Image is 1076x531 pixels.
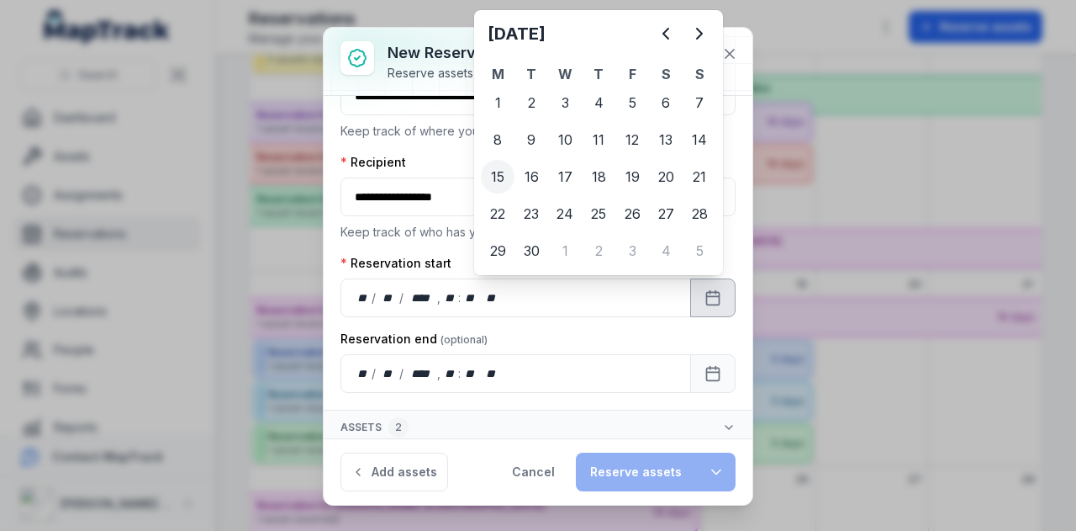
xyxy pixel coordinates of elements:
[462,289,479,306] div: minute,
[615,234,649,268] div: Friday 3 October 2025
[582,86,615,119] div: 4
[649,234,683,268] div: Saturday 4 October 2025
[683,197,716,231] div: 28
[355,289,372,306] div: day,
[615,123,649,157] div: Friday 12 September 2025
[582,234,615,268] div: 2
[514,64,548,84] th: T
[649,197,683,231] div: Saturday 27 September 2025
[481,197,514,231] div: 22
[548,86,582,119] div: Wednesday 3 September 2025
[498,453,569,491] button: Cancel
[340,417,409,438] span: Assets
[548,160,582,194] div: Wednesday 17 September 2025
[548,64,582,84] th: W
[649,86,683,119] div: 6
[582,271,615,305] div: Thursday 9 October 2025
[548,234,582,268] div: Wednesday 1 October 2025
[481,234,514,268] div: Monday 29 September 2025
[683,86,716,119] div: Sunday 7 September 2025
[388,65,610,82] div: Reserve assets for a person or location.
[548,197,582,231] div: Wednesday 24 September 2025
[514,234,548,268] div: Tuesday 30 September 2025
[483,289,501,306] div: am/pm,
[683,234,716,268] div: 5
[548,86,582,119] div: 3
[582,86,615,119] div: Thursday 4 September 2025
[405,289,436,306] div: year,
[690,279,736,317] button: Calendar
[615,271,649,305] div: 10
[615,123,649,157] div: 12
[615,64,649,84] th: F
[481,123,514,157] div: 8
[514,234,548,268] div: 30
[548,271,582,305] div: 8
[548,160,582,194] div: 17
[683,197,716,231] div: Sunday 28 September 2025
[481,160,514,194] div: 15
[442,289,459,306] div: hour,
[399,289,405,306] div: /
[548,123,582,157] div: 10
[437,365,442,382] div: ,
[340,223,736,242] p: Keep track of who has your assets.
[582,234,615,268] div: Thursday 2 October 2025
[683,234,716,268] div: Sunday 5 October 2025
[649,123,683,157] div: 13
[582,271,615,305] div: 9
[481,271,514,305] div: 6
[514,86,548,119] div: Tuesday 2 September 2025
[649,271,683,305] div: Saturday 11 October 2025
[340,331,488,348] label: Reservation end
[649,197,683,231] div: 27
[649,86,683,119] div: Saturday 6 September 2025
[548,197,582,231] div: 24
[377,365,400,382] div: month,
[649,123,683,157] div: Saturday 13 September 2025
[582,160,615,194] div: 18
[649,64,683,84] th: S
[372,289,377,306] div: /
[481,86,514,119] div: Monday 1 September 2025
[388,41,610,65] h3: New reservation
[481,64,716,306] table: September 2025
[514,86,548,119] div: 2
[649,234,683,268] div: 4
[615,197,649,231] div: Friday 26 September 2025
[458,289,462,306] div: :
[582,197,615,231] div: Thursday 25 September 2025
[615,234,649,268] div: 3
[683,17,716,50] button: Next
[481,234,514,268] div: 29
[615,160,649,194] div: 19
[481,123,514,157] div: Monday 8 September 2025
[615,271,649,305] div: Friday 10 October 2025
[458,365,462,382] div: :
[615,197,649,231] div: 26
[340,154,406,171] label: Recipient
[514,197,548,231] div: Tuesday 23 September 2025
[442,365,459,382] div: hour,
[377,289,400,306] div: month,
[388,417,409,438] div: 2
[548,271,582,305] div: Wednesday 8 October 2025
[514,123,548,157] div: 9
[340,122,736,141] p: Keep track of where your assets are located.
[582,160,615,194] div: Thursday 18 September 2025
[514,160,548,194] div: Tuesday 16 September 2025
[372,365,377,382] div: /
[683,123,716,157] div: 14
[514,271,548,305] div: Tuesday 7 October 2025
[683,123,716,157] div: Sunday 14 September 2025
[481,271,514,305] div: Monday 6 October 2025
[615,86,649,119] div: Friday 5 September 2025
[481,64,514,84] th: M
[488,22,649,45] h2: [DATE]
[683,160,716,194] div: Sunday 21 September 2025
[649,160,683,194] div: 20
[483,365,501,382] div: am/pm,
[690,354,736,393] button: Calendar
[649,160,683,194] div: Saturday 20 September 2025
[340,178,736,216] input: :r184:-form-item-label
